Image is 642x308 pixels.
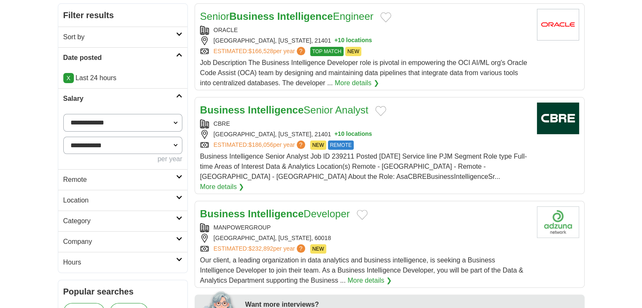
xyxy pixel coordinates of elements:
strong: Intelligence [277,11,333,22]
h2: Remote [63,175,176,185]
span: + [334,36,338,45]
h2: Company [63,237,176,247]
a: ESTIMATED:$232,892per year? [214,244,307,254]
h2: Popular searches [63,285,182,298]
span: ? [297,244,305,253]
a: Category [58,211,187,231]
div: per year [63,154,182,164]
div: [GEOGRAPHIC_DATA], [US_STATE], 21401 [200,36,530,45]
strong: Intelligence [248,208,303,219]
a: ESTIMATED:$166,528per year? [214,47,307,56]
span: NEW [345,47,361,56]
span: TOP MATCH [310,47,344,56]
span: $186,056 [249,141,273,148]
span: Job Description The Business Intelligence Developer role is pivotal in empowering the OCI AI/ML o... [200,59,527,86]
span: ? [297,47,305,55]
span: NEW [310,140,326,150]
strong: Business [229,11,274,22]
a: ORACLE [214,27,238,33]
a: X [63,73,74,83]
a: Date posted [58,47,187,68]
a: Sort by [58,27,187,47]
a: More details ❯ [200,182,244,192]
h2: Hours [63,257,176,267]
button: Add to favorite jobs [375,106,386,116]
h2: Salary [63,94,176,104]
a: Salary [58,88,187,109]
a: ESTIMATED:$186,056per year? [214,140,307,150]
span: Business Intelligence Senior Analyst Job ID 239211 Posted [DATE] Service line PJM Segment Role ty... [200,153,527,180]
a: More details ❯ [335,78,379,88]
img: Company logo [537,206,579,238]
img: CBRE Group logo [537,103,579,134]
span: $232,892 [249,245,273,252]
span: NEW [310,244,326,254]
a: Business IntelligenceDeveloper [200,208,350,219]
a: Remote [58,169,187,190]
a: Company [58,231,187,252]
div: [GEOGRAPHIC_DATA], [US_STATE], 21401 [200,130,530,139]
h2: Sort by [63,32,176,42]
strong: Business [200,208,245,219]
span: REMOTE [328,140,354,150]
img: Oracle logo [537,9,579,41]
p: Last 24 hours [63,73,182,83]
h2: Category [63,216,176,226]
h2: Date posted [63,53,176,63]
span: $166,528 [249,48,273,54]
button: Add to favorite jobs [357,210,368,220]
a: Business IntelligenceSenior Analyst [200,104,368,116]
div: MANPOWERGROUP [200,223,530,232]
span: ? [297,140,305,149]
span: Our client, a leading organization in data analytics and business intelligence, is seeking a Busi... [200,257,523,284]
a: Hours [58,252,187,273]
h2: Location [63,195,176,205]
button: Add to favorite jobs [380,12,391,22]
h2: Filter results [58,4,187,27]
button: +10 locations [334,130,372,139]
strong: Intelligence [248,104,303,116]
div: [GEOGRAPHIC_DATA], [US_STATE], 60018 [200,234,530,243]
button: +10 locations [334,36,372,45]
a: More details ❯ [347,276,392,286]
span: + [334,130,338,139]
a: Location [58,190,187,211]
strong: Business [200,104,245,116]
a: CBRE [214,120,230,127]
a: SeniorBusiness IntelligenceEngineer [200,11,374,22]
